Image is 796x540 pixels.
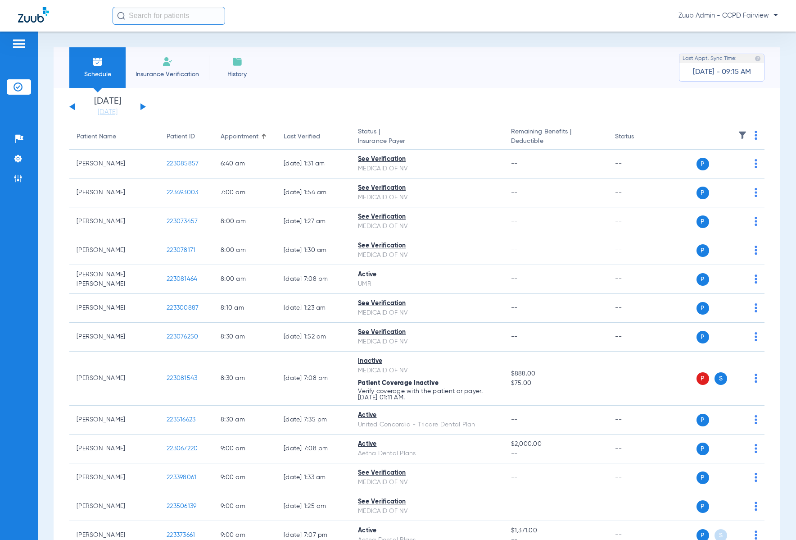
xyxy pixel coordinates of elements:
[167,445,198,452] span: 223067220
[77,132,116,142] div: Patient Name
[511,369,601,379] span: $888.00
[511,189,518,196] span: --
[358,337,497,347] div: MEDICAID OF NV
[511,474,518,481] span: --
[132,70,202,79] span: Insurance Verification
[696,273,709,286] span: P
[511,503,518,509] span: --
[76,70,119,79] span: Schedule
[511,526,601,535] span: $1,371.00
[69,406,159,435] td: [PERSON_NAME]
[755,55,761,62] img: last sync help info
[276,294,351,323] td: [DATE] 1:23 AM
[755,131,757,140] img: group-dot-blue.svg
[276,463,351,492] td: [DATE] 1:33 AM
[167,503,196,509] span: 223506139
[358,449,497,458] div: Aetna Dental Plans
[696,302,709,315] span: P
[608,178,669,207] td: --
[678,11,778,20] span: Zuub Admin - CCPD Fairview
[511,160,518,167] span: --
[77,132,152,142] div: Patient Name
[755,159,757,168] img: group-dot-blue.svg
[511,334,518,340] span: --
[358,137,497,146] span: Insurance Payer
[284,132,344,142] div: Last Verified
[81,97,135,117] li: [DATE]
[358,241,497,251] div: See Verification
[167,375,197,381] span: 223081543
[213,207,276,236] td: 8:00 AM
[12,38,26,49] img: hamburger-icon
[696,414,709,426] span: P
[213,323,276,352] td: 8:30 AM
[69,323,159,352] td: [PERSON_NAME]
[358,357,497,366] div: Inactive
[755,275,757,284] img: group-dot-blue.svg
[358,193,497,202] div: MEDICAID OF NV
[511,416,518,423] span: --
[608,406,669,435] td: --
[358,308,497,318] div: MEDICAID OF NV
[511,218,518,224] span: --
[167,276,197,282] span: 223081464
[608,236,669,265] td: --
[69,178,159,207] td: [PERSON_NAME]
[276,492,351,521] td: [DATE] 1:25 AM
[715,372,727,385] span: S
[608,323,669,352] td: --
[276,435,351,463] td: [DATE] 7:08 PM
[755,444,757,453] img: group-dot-blue.svg
[69,435,159,463] td: [PERSON_NAME]
[81,108,135,117] a: [DATE]
[358,366,497,375] div: MEDICAID OF NV
[167,416,195,423] span: 223516623
[755,374,757,383] img: group-dot-blue.svg
[162,56,173,67] img: Manual Insurance Verification
[117,12,125,20] img: Search Icon
[751,497,796,540] iframe: Chat Widget
[276,150,351,178] td: [DATE] 1:31 AM
[511,449,601,458] span: --
[358,468,497,478] div: See Verification
[69,265,159,294] td: [PERSON_NAME] [PERSON_NAME]
[696,443,709,455] span: P
[276,323,351,352] td: [DATE] 1:52 AM
[358,439,497,449] div: Active
[696,471,709,484] span: P
[167,132,195,142] div: Patient ID
[738,131,747,140] img: filter.svg
[755,217,757,226] img: group-dot-blue.svg
[683,54,737,63] span: Last Appt. Sync Time:
[69,352,159,406] td: [PERSON_NAME]
[167,474,196,481] span: 223398061
[358,328,497,337] div: See Verification
[358,388,497,401] p: Verify coverage with the patient or payer. [DATE] 01:11 AM.
[113,7,225,25] input: Search for patients
[608,150,669,178] td: --
[167,132,206,142] div: Patient ID
[69,492,159,521] td: [PERSON_NAME]
[358,299,497,308] div: See Verification
[213,435,276,463] td: 9:00 AM
[276,352,351,406] td: [DATE] 7:08 PM
[511,305,518,311] span: --
[213,178,276,207] td: 7:00 AM
[608,463,669,492] td: --
[69,236,159,265] td: [PERSON_NAME]
[358,526,497,535] div: Active
[511,137,601,146] span: Deductible
[511,276,518,282] span: --
[276,406,351,435] td: [DATE] 7:35 PM
[69,463,159,492] td: [PERSON_NAME]
[69,207,159,236] td: [PERSON_NAME]
[358,270,497,279] div: Active
[358,279,497,289] div: UMR
[696,187,709,199] span: P
[167,218,198,224] span: 223073457
[358,420,497,430] div: United Concordia - Tricare Dental Plan
[755,332,757,341] img: group-dot-blue.svg
[213,492,276,521] td: 9:00 AM
[755,188,757,197] img: group-dot-blue.svg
